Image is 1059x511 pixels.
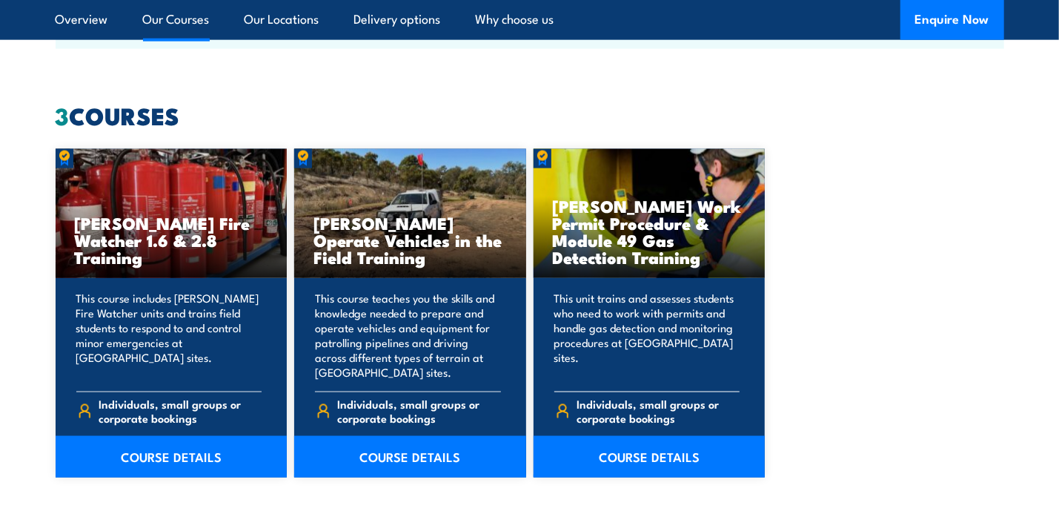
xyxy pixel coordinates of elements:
a: COURSE DETAILS [294,436,526,478]
h3: [PERSON_NAME] Operate Vehicles in the Field Training [313,214,507,266]
span: Individuals, small groups or corporate bookings [99,397,262,425]
strong: 3 [56,96,70,133]
span: Individuals, small groups or corporate bookings [577,397,740,425]
h3: [PERSON_NAME] Fire Watcher 1.6 & 2.8 Training [75,214,268,266]
p: This course includes [PERSON_NAME] Fire Watcher units and trains field students to respond to and... [76,291,262,380]
p: This unit trains and assesses students who need to work with permits and handle gas detection and... [554,291,740,380]
p: This course teaches you the skills and knowledge needed to prepare and operate vehicles and equip... [315,291,501,380]
h3: [PERSON_NAME] Work Permit Procedure & Module 49 Gas Detection Training [553,197,746,266]
h2: COURSES [56,105,1004,125]
a: COURSE DETAILS [56,436,288,478]
a: COURSE DETAILS [534,436,766,478]
span: Individuals, small groups or corporate bookings [338,397,501,425]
